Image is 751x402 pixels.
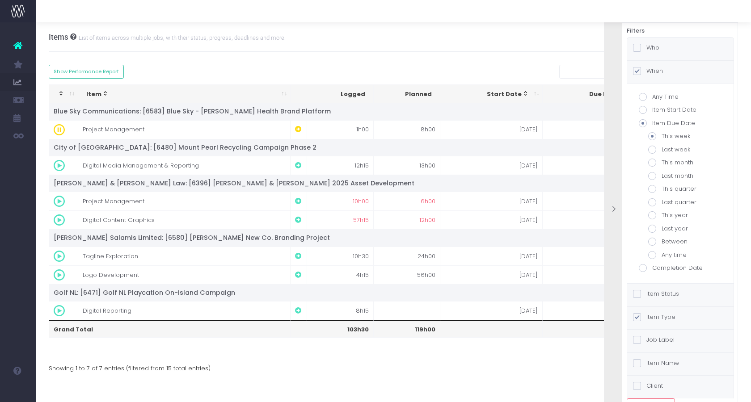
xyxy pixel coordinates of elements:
[353,216,369,225] span: 57h15
[353,197,369,206] span: 10h00
[648,237,713,246] label: Between
[49,65,124,79] button: Show Performance Report
[374,320,440,337] th: 119h00
[49,103,716,120] td: Blue Sky Communications: [6583] Blue Sky - [PERSON_NAME] Health Brand Platform
[307,120,374,139] td: 1h00
[307,85,374,104] th: Logged
[49,284,716,301] td: Golf NL: [6471] Golf NL Playcation On-island Campaign
[648,132,713,141] label: This week
[49,33,68,42] span: Items
[374,156,440,175] td: 13h00
[448,90,529,99] div: Start Date
[382,90,432,99] div: Planned
[633,313,675,322] label: Item Type
[307,247,374,265] td: 10h30
[648,172,713,180] label: Last month
[648,184,713,193] label: This quarter
[648,198,713,207] label: Last quarter
[76,33,286,42] small: List of items across multiple jobs, with their status, progress, deadlines and more.
[307,156,374,175] td: 12h15
[419,216,435,225] span: 12h00
[315,90,365,99] div: Logged
[440,210,543,229] td: [DATE]
[551,90,626,99] div: Due Date
[639,119,722,128] label: Item Due Date
[633,335,675,344] label: Job Label
[639,92,722,101] label: Any Time
[374,85,440,104] th: Planned
[307,301,374,320] td: 8h15
[421,197,435,206] span: 6h00
[49,139,716,156] td: City of [GEOGRAPHIC_DATA]: [6480] Mount Pearl Recycling Campaign Phase 2
[49,320,291,337] th: Grand Total
[633,381,663,390] label: Client
[374,247,440,265] td: 24h00
[633,43,659,52] label: Who
[648,211,713,220] label: This year
[648,251,713,260] label: Any time
[49,229,716,246] td: [PERSON_NAME] Salamis Limited: [6580] [PERSON_NAME] New Co. Branding Project
[440,85,543,104] th: Start Date: activate to sort column ascending
[49,85,79,104] th: : activate to sort column ascending
[49,359,211,373] div: Showing 1 to 7 of 7 entries (filtered from 15 total entries)
[440,301,543,320] td: [DATE]
[307,265,374,284] td: 4h15
[627,27,734,34] h6: Filters
[78,247,291,265] td: Tagline Exploration
[440,120,543,139] td: [DATE]
[440,192,543,210] td: [DATE]
[440,156,543,175] td: [DATE]
[648,145,713,154] label: Last week
[86,90,277,99] div: Item
[374,265,440,284] td: 56h00
[49,175,716,192] td: [PERSON_NAME] & [PERSON_NAME] Law: [6396] [PERSON_NAME] & [PERSON_NAME] 2025 Asset Development
[633,359,679,368] label: Item Name
[648,158,713,167] label: This month
[639,105,722,114] label: Item Start Date
[78,85,291,104] th: Item: activate to sort column ascending
[633,289,679,298] label: Item Status
[78,265,291,284] td: Logo Development
[633,67,663,75] label: When
[78,192,291,210] td: Project Management
[374,120,440,139] td: 8h00
[440,265,543,284] td: [DATE]
[11,384,25,398] img: images/default_profile_image.png
[639,264,722,272] label: Completion Date
[78,156,291,175] td: Digital Media Management & Reporting
[307,320,374,337] th: 103h30
[78,120,291,139] td: Project Management
[78,210,291,229] td: Digital Content Graphics
[648,224,713,233] label: Last year
[78,301,291,320] td: Digital Reporting
[543,247,640,265] td: [DATE]
[543,85,640,104] th: Due Date: activate to sort column ascending
[440,247,543,265] td: [DATE]
[543,265,640,284] td: [DATE]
